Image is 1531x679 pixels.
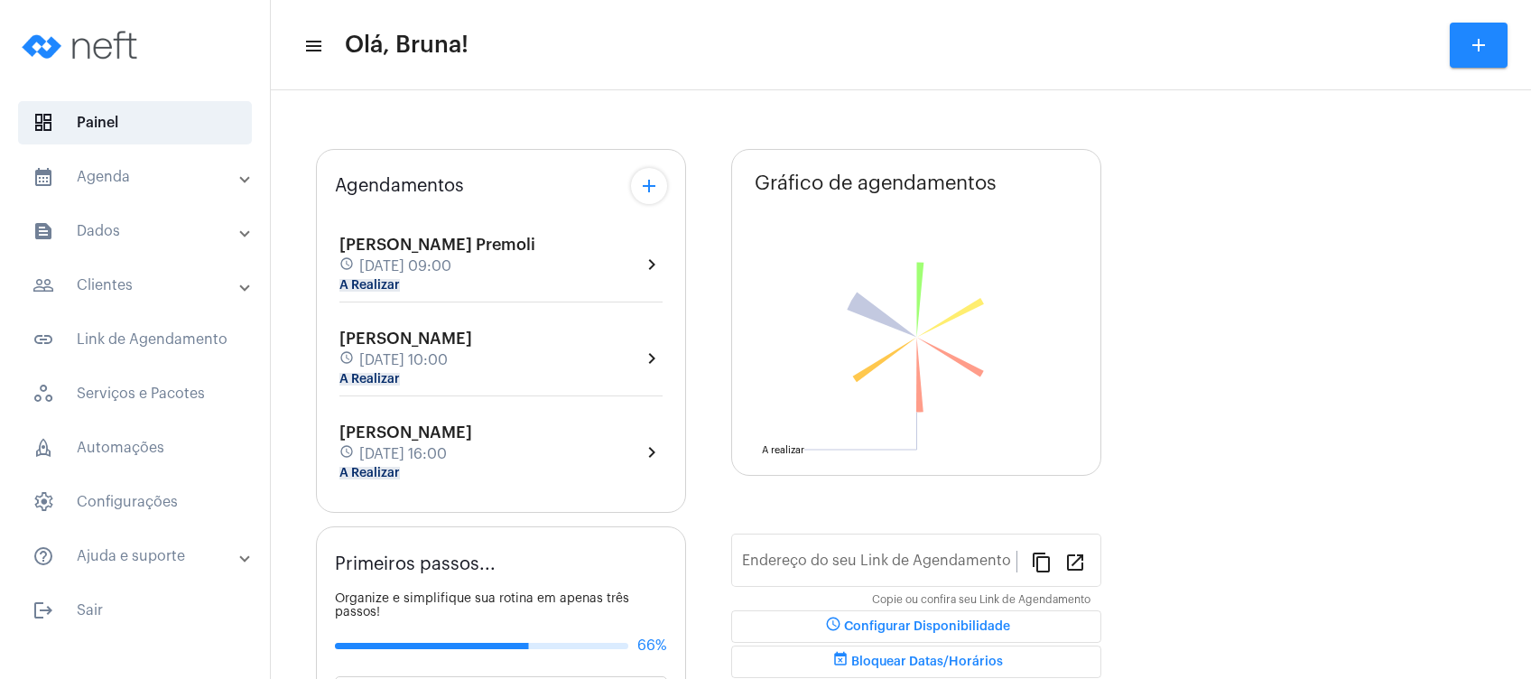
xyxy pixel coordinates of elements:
mat-icon: chevron_right [641,442,663,463]
mat-expansion-panel-header: sidenav iconClientes [11,264,270,307]
span: Organize e simplifique sua rotina em apenas três passos! [335,592,629,619]
mat-icon: content_copy [1031,551,1053,572]
input: Link [742,556,1016,572]
mat-chip: A Realizar [339,279,400,292]
mat-icon: sidenav icon [32,545,54,567]
span: [DATE] 10:00 [359,352,448,368]
mat-chip: A Realizar [339,373,400,386]
mat-icon: sidenav icon [32,166,54,188]
span: [DATE] 09:00 [359,258,451,274]
button: Configurar Disponibilidade [731,610,1101,643]
mat-icon: open_in_new [1064,551,1086,572]
span: Bloquear Datas/Horários [830,656,1003,668]
mat-icon: event_busy [830,651,851,673]
img: logo-neft-novo-2.png [14,9,150,81]
mat-chip: A Realizar [339,467,400,479]
mat-expansion-panel-header: sidenav iconAjuda e suporte [11,535,270,578]
mat-expansion-panel-header: sidenav iconAgenda [11,155,270,199]
span: Configurações [18,480,252,524]
mat-icon: schedule [339,256,356,276]
button: Bloquear Datas/Horários [731,646,1101,678]
span: [PERSON_NAME] [339,330,472,347]
span: sidenav icon [32,112,54,134]
mat-icon: sidenav icon [32,329,54,350]
span: Automações [18,426,252,470]
span: sidenav icon [32,491,54,513]
span: sidenav icon [32,383,54,405]
mat-icon: schedule [339,350,356,370]
mat-icon: sidenav icon [32,600,54,621]
mat-icon: sidenav icon [303,35,321,57]
span: [DATE] 16:00 [359,446,447,462]
span: Olá, Bruna! [345,31,469,60]
mat-panel-title: Clientes [32,274,241,296]
span: Gráfico de agendamentos [755,172,997,194]
text: A realizar [762,445,804,455]
span: Painel [18,101,252,144]
mat-icon: chevron_right [641,348,663,369]
span: Link de Agendamento [18,318,252,361]
span: Serviços e Pacotes [18,372,252,415]
mat-icon: chevron_right [641,254,663,275]
span: 66% [637,637,667,654]
mat-icon: add [1468,34,1489,56]
mat-icon: sidenav icon [32,274,54,296]
mat-expansion-panel-header: sidenav iconDados [11,209,270,253]
mat-icon: add [638,175,660,197]
mat-icon: sidenav icon [32,220,54,242]
span: sidenav icon [32,437,54,459]
span: Sair [18,589,252,632]
span: Configurar Disponibilidade [822,620,1010,633]
span: Agendamentos [335,176,464,196]
mat-hint: Copie ou confira seu Link de Agendamento [872,594,1090,607]
mat-icon: schedule [822,616,844,637]
span: [PERSON_NAME] Premoli [339,237,535,253]
span: Primeiros passos... [335,554,496,574]
mat-icon: schedule [339,444,356,464]
mat-panel-title: Agenda [32,166,241,188]
mat-panel-title: Dados [32,220,241,242]
span: [PERSON_NAME] [339,424,472,441]
mat-panel-title: Ajuda e suporte [32,545,241,567]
